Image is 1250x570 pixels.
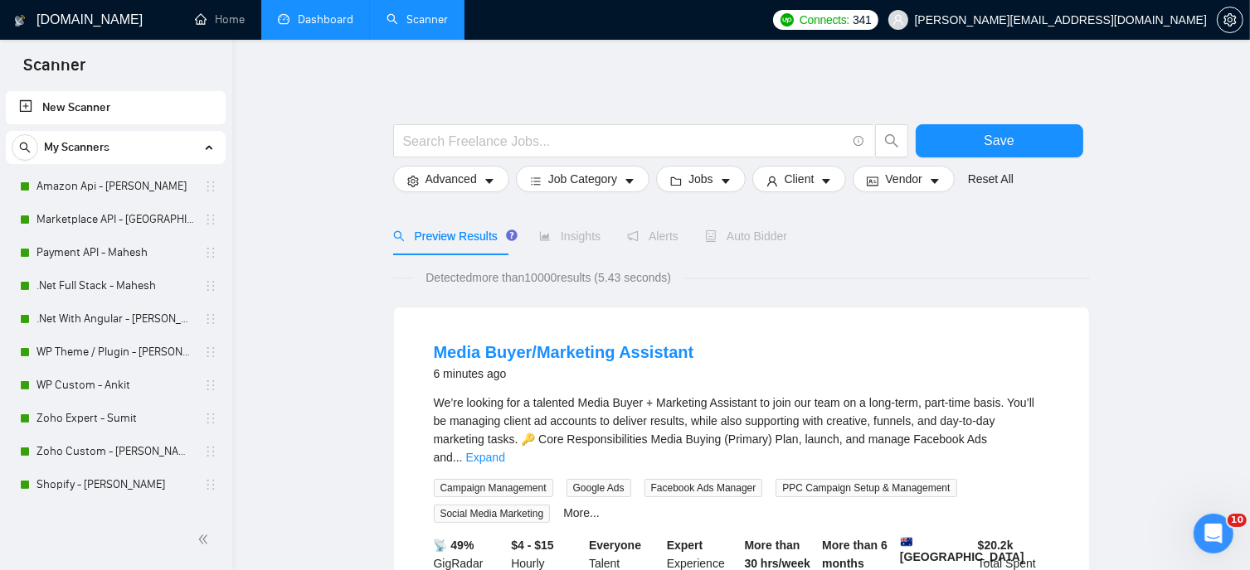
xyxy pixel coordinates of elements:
span: Facebook Ads Manager [644,479,763,497]
span: notification [627,230,639,242]
span: user [893,14,904,26]
span: caret-down [929,175,941,187]
button: setting [1217,7,1243,33]
span: info-circle [854,136,864,147]
span: holder [204,213,217,226]
div: Tooltip anchor [504,228,519,243]
span: Alerts [627,229,679,243]
span: setting [1218,13,1243,27]
a: Backend- [PERSON_NAME] [36,501,194,534]
span: Connects: [800,11,849,29]
span: bars [530,175,542,187]
span: double-left [197,531,214,548]
a: .Net With Angular - [PERSON_NAME] [36,302,194,336]
span: holder [204,180,217,193]
span: Preview Results [393,229,513,243]
b: $ 20.2k [978,539,1014,552]
li: New Scanner [6,91,226,124]
span: My Scanners [44,131,109,164]
span: Insights [539,229,601,243]
span: holder [204,478,217,491]
span: Detected more than 10000 results (5.43 seconds) [414,268,683,287]
a: Shopify - [PERSON_NAME] [36,468,194,501]
span: folder [670,175,682,187]
span: holder [204,379,217,392]
span: Jobs [688,170,713,188]
span: Scanner [10,53,99,88]
span: holder [204,412,217,425]
span: 10 [1228,514,1247,527]
span: Save [984,130,1014,151]
span: holder [204,246,217,259]
a: More... [563,506,600,519]
span: Social Media Marketing [434,505,551,523]
span: caret-down [820,175,832,187]
b: 📡 49% [434,539,474,552]
span: setting [407,175,419,187]
b: $4 - $15 [511,539,553,552]
span: holder [204,345,217,359]
span: caret-down [624,175,635,187]
a: Zoho Custom - [PERSON_NAME] [36,435,194,468]
a: Zoho Expert - Sumit [36,402,194,435]
span: 341 [853,11,871,29]
span: robot [705,230,717,242]
span: user [766,175,778,187]
span: Auto Bidder [705,229,787,243]
iframe: Intercom live chat [1194,514,1233,553]
div: We’re looking for a talented Media Buyer + Marketing Assistant to join our team on a long-term, p... [434,394,1049,466]
b: More than 6 months [822,539,888,570]
span: ... [453,451,463,464]
span: caret-down [720,175,732,187]
a: Payment API - Mahesh [36,236,194,269]
b: Everyone [589,539,641,552]
span: Advanced [426,170,477,188]
button: search [875,124,908,157]
span: Campaign Management [434,479,553,497]
a: Media Buyer/Marketing Assistant [434,343,694,361]
b: [GEOGRAPHIC_DATA] [900,536,1024,563]
span: Client [785,170,815,188]
span: holder [204,445,217,458]
button: search [12,134,38,161]
button: barsJob Categorycaret-down [516,166,649,192]
span: holder [204,279,217,292]
a: dashboardDashboard [278,12,353,27]
button: userClientcaret-down [752,166,847,192]
img: upwork-logo.png [781,13,794,27]
span: Google Ads [567,479,631,497]
span: area-chart [539,230,551,242]
input: Search Freelance Jobs... [403,131,846,152]
a: homeHome [195,12,245,27]
a: Reset All [968,170,1014,188]
b: More than 30 hrs/week [745,539,810,570]
button: settingAdvancedcaret-down [393,166,509,192]
a: WP Theme / Plugin - [PERSON_NAME] [36,336,194,369]
span: Job Category [548,170,617,188]
a: Expand [466,451,505,464]
span: caret-down [484,175,495,187]
span: holder [204,312,217,326]
span: Vendor [885,170,922,188]
button: folderJobscaret-down [656,166,746,192]
img: 🇦🇺 [901,536,912,548]
span: PPC Campaign Setup & Management [776,479,956,497]
a: setting [1217,13,1243,27]
span: search [12,142,37,153]
a: New Scanner [19,91,212,124]
b: Expert [667,539,703,552]
span: We’re looking for a talented Media Buyer + Marketing Assistant to join our team on a long-term, p... [434,396,1035,464]
button: Save [916,124,1083,157]
span: search [393,230,405,242]
a: WP Custom - Ankit [36,369,194,402]
img: logo [14,7,26,34]
span: idcard [867,175,878,187]
a: searchScanner [387,12,448,27]
a: .Net Full Stack - Mahesh [36,269,194,302]
span: search [876,133,907,148]
a: Marketplace API - [GEOGRAPHIC_DATA] [36,203,194,236]
div: 6 minutes ago [434,364,694,384]
a: Amazon Api - [PERSON_NAME] [36,170,194,203]
button: idcardVendorcaret-down [853,166,954,192]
